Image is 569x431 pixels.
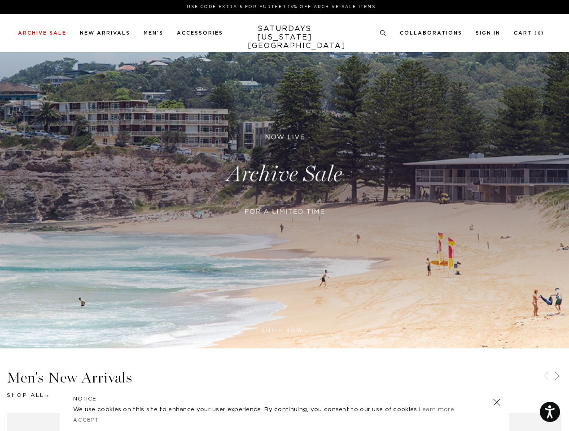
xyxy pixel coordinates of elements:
[73,405,464,414] p: We use cookies on this site to enhance your user experience. By continuing, you consent to our us...
[144,31,163,35] a: Men's
[7,370,562,385] h3: Men's New Arrivals
[7,392,48,398] a: Shop All
[248,25,322,50] a: SATURDAYS[US_STATE][GEOGRAPHIC_DATA]
[22,4,541,10] p: Use Code EXTRA15 for Further 15% Off Archive Sale Items
[400,31,462,35] a: Collaborations
[73,418,99,422] a: Accept
[177,31,223,35] a: Accessories
[73,395,496,403] h5: NOTICE
[419,407,454,413] a: Learn more
[514,31,544,35] a: Cart (0)
[80,31,130,35] a: New Arrivals
[476,31,500,35] a: Sign In
[18,31,66,35] a: Archive Sale
[538,31,541,35] small: 0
